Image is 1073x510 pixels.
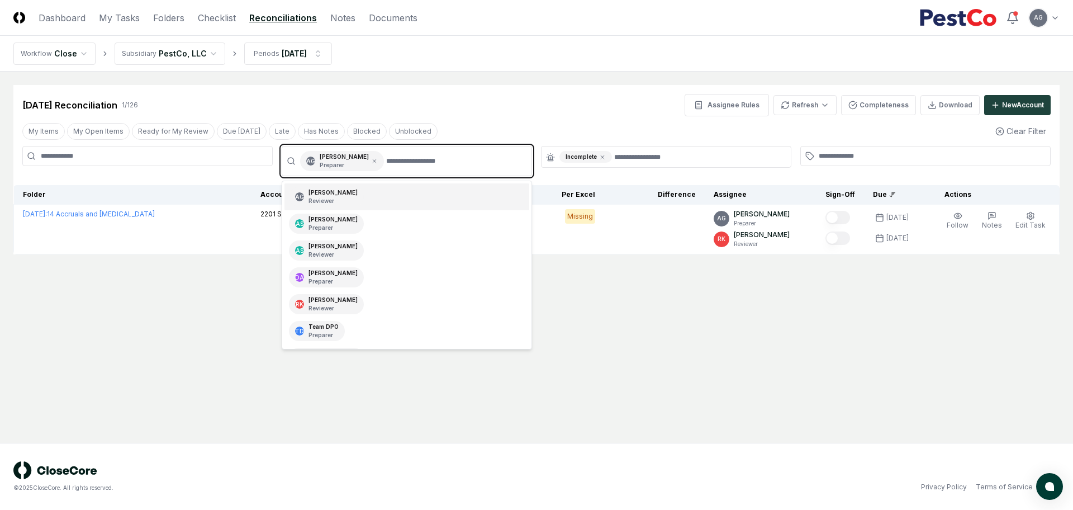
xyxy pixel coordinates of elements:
[13,12,25,23] img: Logo
[773,95,837,115] button: Refresh
[13,461,97,479] img: logo
[369,11,417,25] a: Documents
[734,240,790,248] p: Reviewer
[1028,8,1048,28] button: AG
[936,190,1051,200] div: Actions
[308,188,358,205] div: [PERSON_NAME]
[308,215,358,232] div: [PERSON_NAME]
[132,123,215,140] button: Ready for My Review
[282,48,307,59] div: [DATE]
[308,296,358,313] div: [PERSON_NAME]
[249,11,317,25] a: Reconciliations
[320,161,369,169] p: Preparer
[976,482,1033,492] a: Terms of Service
[269,123,296,140] button: Late
[295,327,304,336] span: TD
[298,123,345,140] button: Has Notes
[308,224,358,232] p: Preparer
[308,331,339,339] p: Preparer
[22,98,117,112] div: [DATE] Reconciliation
[277,210,338,218] span: Sales Tax Payable
[308,251,358,259] p: Reviewer
[295,273,304,282] span: DA
[308,269,358,286] div: [PERSON_NAME]
[717,214,726,223] span: AG
[99,11,140,25] a: My Tasks
[13,484,536,492] div: © 2025 CloseCore. All rights reserved.
[295,193,304,201] span: AG
[604,185,705,205] th: Difference
[23,210,155,218] a: [DATE]:14 Accruals and [MEDICAL_DATA]
[22,123,65,140] button: My Items
[886,233,909,243] div: [DATE]
[1015,221,1046,229] span: Edit Task
[308,323,339,339] div: Team DPO
[980,209,1004,233] button: Notes
[153,11,184,25] a: Folders
[347,123,387,140] button: Blocked
[260,210,276,218] span: 2201
[685,94,769,116] button: Assignee Rules
[296,300,303,309] span: RK
[991,121,1051,141] button: Clear Filter
[260,190,394,200] div: Account
[886,212,909,223] div: [DATE]
[734,209,790,219] p: [PERSON_NAME]
[825,232,850,245] button: Mark complete
[816,185,864,205] th: Sign-Off
[244,42,332,65] button: Periods[DATE]
[559,151,612,163] div: Incomplete
[122,49,156,59] div: Subsidiary
[947,221,968,229] span: Follow
[919,9,997,27] img: PestCo logo
[504,185,604,205] th: Per Excel
[254,49,279,59] div: Periods
[122,100,138,110] div: 1 / 126
[217,123,267,140] button: Due Today
[389,123,438,140] button: Unblocked
[825,211,850,224] button: Mark complete
[1002,100,1044,110] div: New Account
[282,181,531,349] div: Suggestions
[14,185,252,205] th: Folder
[873,190,918,200] div: Due
[296,220,303,228] span: AS
[982,221,1002,229] span: Notes
[308,197,358,205] p: Reviewer
[984,95,1051,115] button: NewAccount
[308,304,358,313] p: Reviewer
[198,11,236,25] a: Checklist
[565,209,595,224] div: Missing
[841,95,916,115] button: Completeness
[1034,13,1043,22] span: AG
[320,153,369,169] div: [PERSON_NAME]
[13,42,332,65] nav: breadcrumb
[296,247,303,255] span: AS
[705,185,816,205] th: Assignee
[1036,473,1063,500] button: atlas-launcher
[944,209,971,233] button: Follow
[306,157,315,166] span: AG
[308,242,358,259] div: [PERSON_NAME]
[921,482,967,492] a: Privacy Policy
[330,11,355,25] a: Notes
[920,95,980,115] button: Download
[21,49,52,59] div: Workflow
[23,210,47,218] span: [DATE] :
[308,277,358,286] p: Preparer
[734,230,790,240] p: [PERSON_NAME]
[718,235,725,243] span: RK
[67,123,130,140] button: My Open Items
[39,11,86,25] a: Dashboard
[1013,209,1048,233] button: Edit Task
[734,219,790,228] p: Preparer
